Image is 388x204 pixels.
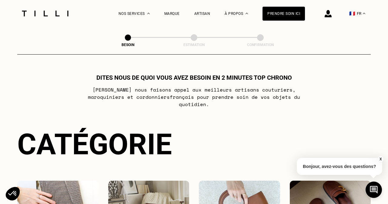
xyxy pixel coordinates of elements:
img: Logo du service de couturière Tilli [20,11,71,16]
div: Estimation [164,43,224,47]
div: Catégorie [17,127,371,161]
a: Prendre soin ici [263,7,305,21]
h1: Dites nous de quoi vous avez besoin en 2 minutes top chrono [96,74,292,81]
img: Menu déroulant [147,13,150,14]
p: Bonjour, avez-vous des questions? [297,158,382,175]
p: [PERSON_NAME] nous faisons appel aux meilleurs artisans couturiers , maroquiniers et cordonniers ... [74,86,314,108]
img: menu déroulant [363,13,365,14]
span: 🇫🇷 [349,11,355,16]
a: Marque [164,12,180,16]
img: icône connexion [325,10,332,17]
div: Besoin [98,43,158,47]
div: Confirmation [230,43,291,47]
button: X [377,156,383,162]
img: Menu déroulant à propos [246,13,248,14]
a: Artisan [194,12,210,16]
